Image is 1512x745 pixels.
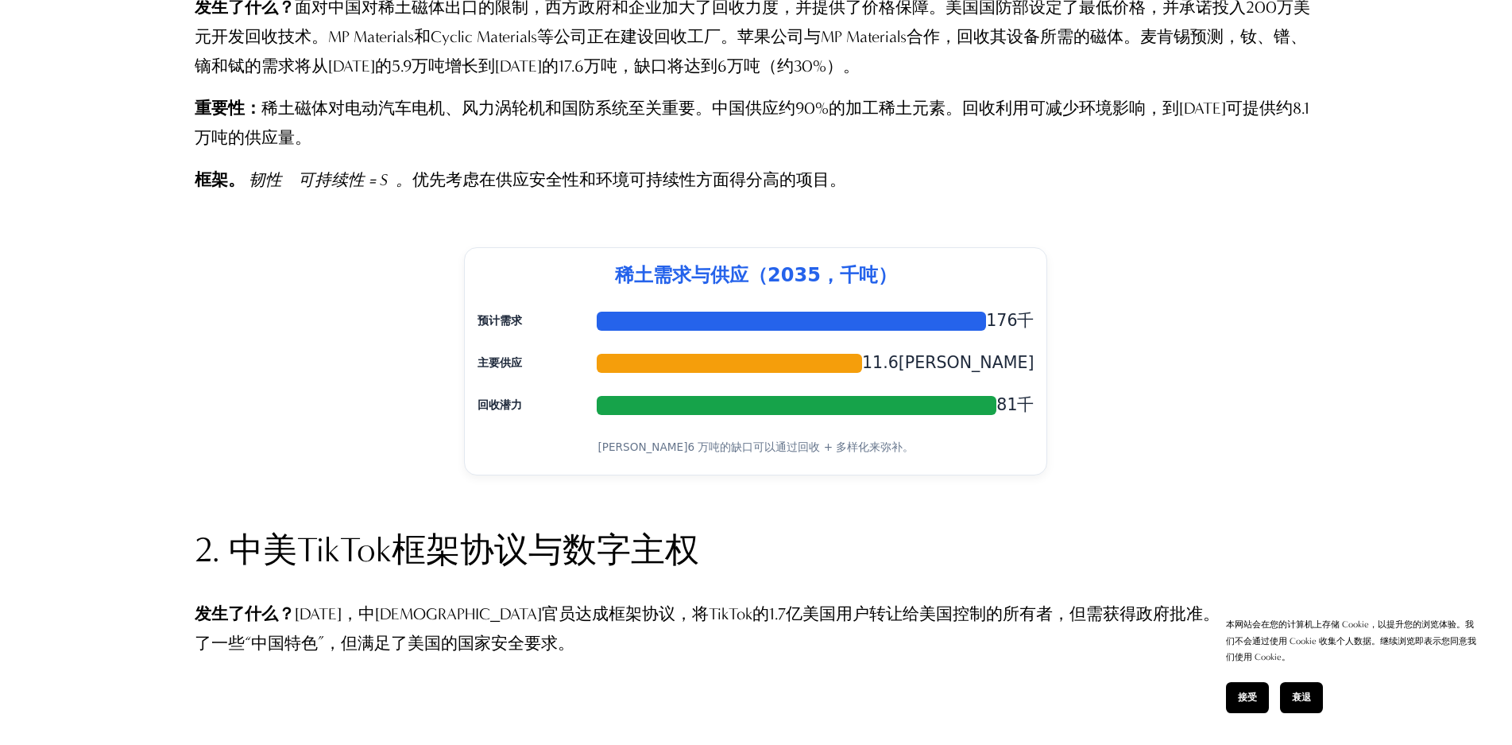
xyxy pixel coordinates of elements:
section: Cookie 横幅 [1210,601,1496,729]
font: 预计需求 [478,314,522,327]
font: 2. 中美TikTok框架协议与数字主权 [195,530,699,570]
font: 11.6[PERSON_NAME] [862,353,1034,372]
font: 81千 [996,395,1034,414]
font: 176千 [986,311,1034,330]
button: 接受 [1226,682,1269,713]
button: 衰退 [1280,682,1323,713]
font: 重要性： [195,99,261,118]
font: 接受 [1238,692,1257,703]
font: 韧性 × 可持续性 = S²。 [249,170,412,189]
font: 发生了什么？ [195,604,295,623]
font: [DATE]，中[DEMOGRAPHIC_DATA]官员达成框架协议，将TikTok的1.7亿美国用户转让给美国控制的所有者，但需获得政府批准。该协议保留了一些“中国特色”，但满足了美国的国家安... [195,604,1303,653]
font: 主要供应 [478,356,522,369]
font: 稀土需求与供应（2035，千吨） [615,264,897,286]
font: 回收潜力 [478,398,522,411]
font: 本网站会在您的计算机上存储 Cookie，以提升您的浏览体验。我们不会通过使用 Cookie 收集个人数据。继续浏览即表示您同意我们使用 Cookie。 [1226,619,1476,662]
font: 优先考虑在供应安全性和环境可持续性方面得分高的项目。 [412,170,846,189]
font: [PERSON_NAME]6 万吨的缺口可以通过回收 + 多样化来弥补。 [598,440,915,453]
font: 框架。 [195,170,245,189]
font: 稀土磁体对电动汽车电机、风力涡轮机和国防系统至关重要。中国供应约90%的加工稀土元素。回收利用可减少环境影响，到[DATE]可提供约8.1万吨的供应量。 [195,99,1309,147]
section: 稀土需求与供应 [464,247,1047,475]
font: 衰退 [1292,692,1311,703]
